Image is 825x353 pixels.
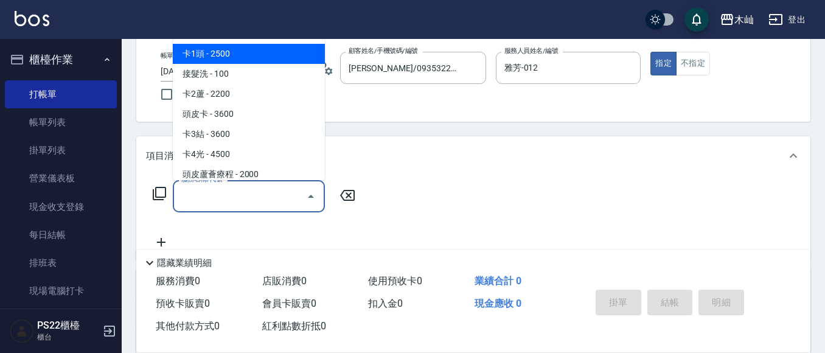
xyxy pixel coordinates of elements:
[173,104,325,124] span: 頭皮卡 - 3600
[173,164,325,184] span: 頭皮蘆薈療程 - 2000
[301,187,321,206] button: Close
[173,124,325,144] span: 卡3結 - 3600
[475,298,521,309] span: 現金應收 0
[734,12,754,27] div: 木屾
[684,7,709,32] button: save
[173,44,325,64] span: 卡1頭 - 2500
[5,277,117,305] a: 現場電腦打卡
[15,11,49,26] img: Logo
[475,275,521,287] span: 業績合計 0
[368,275,422,287] span: 使用預收卡 0
[10,319,34,343] img: Person
[146,150,183,163] p: 項目消費
[650,52,677,75] button: 指定
[262,320,326,332] span: 紅利點數折抵 0
[37,332,99,343] p: 櫃台
[173,84,325,104] span: 卡2蘆 - 2200
[262,275,307,287] span: 店販消費 0
[161,51,186,60] label: 帳單日期
[5,164,117,192] a: 營業儀表板
[715,7,759,32] button: 木屾
[161,61,279,82] input: YYYY/MM/DD hh:mm
[173,64,325,84] span: 接髮洗 - 100
[156,320,220,332] span: 其他付款方式 0
[368,298,403,309] span: 扣入金 0
[156,298,210,309] span: 預收卡販賣 0
[676,52,710,75] button: 不指定
[5,44,117,75] button: 櫃檯作業
[156,275,200,287] span: 服務消費 0
[764,9,810,31] button: 登出
[504,46,558,55] label: 服務人員姓名/編號
[5,108,117,136] a: 帳單列表
[173,144,325,164] span: 卡4光 - 4500
[5,80,117,108] a: 打帳單
[262,298,316,309] span: 會員卡販賣 0
[349,46,418,55] label: 顧客姓名/手機號碼/編號
[5,249,117,277] a: 排班表
[136,136,810,175] div: 項目消費
[157,257,212,270] p: 隱藏業績明細
[5,136,117,164] a: 掛單列表
[37,320,99,332] h5: PS22櫃檯
[5,221,117,249] a: 每日結帳
[5,193,117,221] a: 現金收支登錄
